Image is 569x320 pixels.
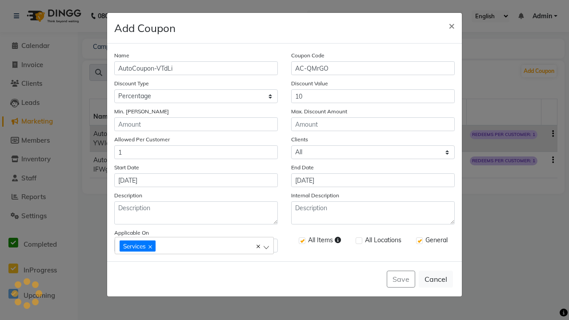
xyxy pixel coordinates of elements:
label: Clients [291,136,308,144]
span: Services [123,242,146,250]
label: Name [114,52,129,60]
label: End Date [291,164,314,172]
label: Min. [PERSON_NAME] [114,108,169,116]
span: General [425,236,448,247]
label: Discount Value [291,80,328,88]
label: Applicable On [114,229,149,237]
input: Amount [291,117,455,131]
label: Coupon Code [291,52,325,60]
input: Name [114,61,278,75]
span: All Items [308,236,341,247]
input: Amount [114,145,278,159]
input: Amount [114,117,278,131]
button: Cancel [419,271,453,288]
span: × [449,19,455,32]
input: Amount [291,89,455,103]
label: Internal Description [291,192,339,200]
span: All Locations [365,236,401,247]
label: Allowed Per Customer [114,136,170,144]
label: Discount Type [114,80,149,88]
h4: Add Coupon [114,20,176,36]
label: Max. Discount Amount [291,108,347,116]
button: Close [441,13,462,38]
input: Code [291,61,455,75]
label: Description [114,192,142,200]
label: Start Date [114,164,139,172]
